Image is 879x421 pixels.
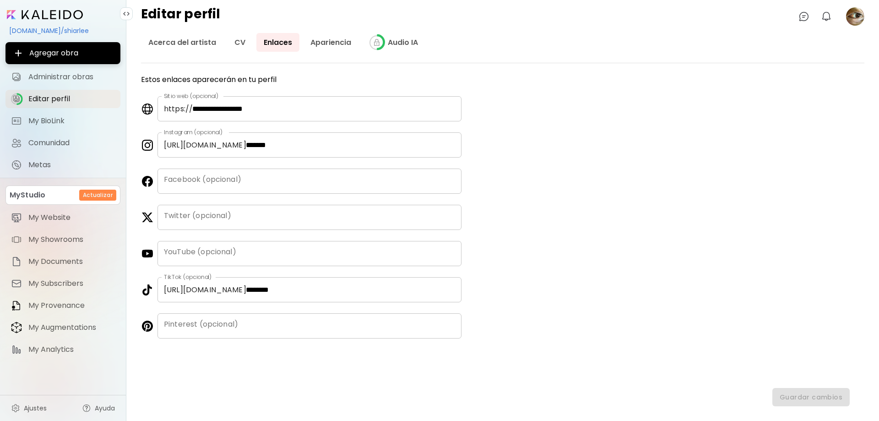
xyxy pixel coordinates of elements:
span: My Website [28,213,115,222]
span: Ajustes [24,404,47,413]
span: Comunidad [28,138,115,148]
a: Comunidad iconComunidad [5,134,120,152]
img: twitter [141,212,153,223]
span: My Documents [28,257,115,266]
a: itemMy Augmentations [5,318,120,337]
a: itemMy Showrooms [5,230,120,249]
a: iconcompleteAudio IA [362,33,425,52]
img: chatIcon [798,11,809,22]
h6: Actualizar [83,191,113,199]
a: Acerca del artista [141,33,223,52]
img: Administrar obras icon [11,71,22,82]
button: bellIcon [819,9,834,24]
img: pinterest [141,321,153,332]
a: itemMy Subscribers [5,274,120,293]
p: https:// [164,104,193,115]
img: item [11,256,22,267]
span: Administrar obras [28,72,115,82]
button: Agregar obra [5,42,120,64]
img: item [11,344,22,355]
img: personalWebsite [141,104,153,115]
a: itemMy Website [5,208,120,227]
h4: Editar perfil [141,7,221,26]
img: help [82,404,91,413]
img: Comunidad icon [11,137,22,148]
img: settings [11,404,20,413]
h5: Estos enlaces aparecerán en tu perfil [141,74,461,85]
img: bellIcon [821,11,832,22]
div: [DOMAIN_NAME]/shiarlee [5,23,120,38]
a: completeMetas iconMetas [5,156,120,174]
img: item [11,300,22,311]
a: CV [227,33,253,52]
img: tiktok [141,284,152,295]
img: My BioLink icon [11,115,22,126]
span: My Analytics [28,345,115,354]
p: [URL][DOMAIN_NAME] [164,140,246,151]
img: item [11,278,22,289]
a: completeMy BioLink iconMy BioLink [5,112,120,130]
a: itemMy Analytics [5,340,120,359]
img: facebook [141,176,153,187]
a: Ayuda [76,399,120,417]
span: Metas [28,160,115,169]
p: MyStudio [10,190,45,201]
img: item [11,212,22,223]
img: item [11,234,22,245]
img: instagram [141,140,153,151]
img: Metas icon [11,159,22,170]
a: itemMy Documents [5,252,120,271]
span: My Augmentations [28,323,115,332]
a: iconcompleteEditar perfil [5,90,120,108]
img: youtube [141,248,153,259]
span: My BioLink [28,116,115,126]
p: [URL][DOMAIN_NAME] [164,284,246,295]
img: collapse [123,10,130,17]
a: Enlaces [256,33,299,52]
span: Ayuda [95,404,115,413]
a: Apariencia [303,33,358,52]
span: My Provenance [28,301,115,310]
span: My Showrooms [28,235,115,244]
a: Ajustes [5,399,52,417]
a: Administrar obras iconAdministrar obras [5,68,120,86]
span: My Subscribers [28,279,115,288]
img: item [11,322,22,334]
span: Editar perfil [28,94,115,104]
a: itemMy Provenance [5,296,120,315]
span: Agregar obra [13,48,113,59]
